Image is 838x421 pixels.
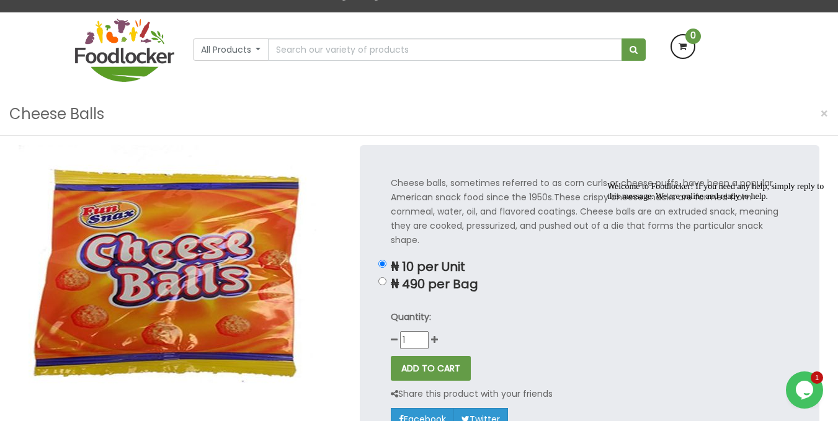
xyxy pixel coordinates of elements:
[391,277,788,291] p: ₦ 490 per Bag
[391,311,431,323] strong: Quantity:
[378,277,386,285] input: ₦ 490 per Bag
[602,177,826,365] iframe: chat widget
[268,38,622,61] input: Search our variety of products
[193,38,269,61] button: All Products
[391,176,788,247] p: Cheese balls, sometimes referred to as corn curls or cheese puffs, have been a popular American s...
[391,356,471,381] button: ADD TO CART
[5,5,228,25] div: Welcome to Foodlocker! If you need any help, simply reply to this message. We are online and read...
[814,101,835,126] button: Close
[685,29,701,44] span: 0
[391,260,788,274] p: ₦ 10 per Unit
[19,145,316,400] img: Cheese Balls
[9,102,104,126] h3: Cheese Balls
[75,19,174,82] img: FoodLocker
[820,105,829,123] span: ×
[5,5,221,24] span: Welcome to Foodlocker! If you need any help, simply reply to this message. We are online and read...
[391,387,553,401] p: Share this product with your friends
[378,260,386,268] input: ₦ 10 per Unit
[786,371,826,409] iframe: chat widget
